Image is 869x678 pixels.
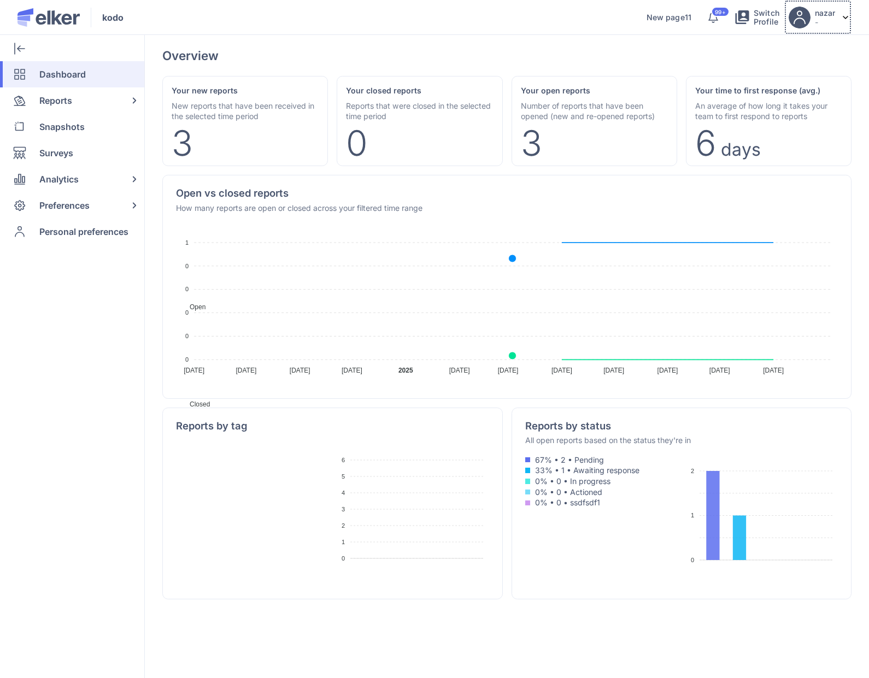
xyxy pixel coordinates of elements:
[521,85,668,96] div: Your open reports
[695,85,842,96] div: Your time to first response (avg.)
[342,457,345,463] tspan: 6
[647,13,691,22] a: New page11
[346,130,368,157] div: 0
[346,101,493,121] div: Reports that were closed in the selected time period
[342,539,345,545] tspan: 1
[715,9,725,15] span: 99+
[815,17,835,27] p: -
[185,356,189,363] tspan: 0
[789,7,811,28] img: avatar
[346,85,493,96] div: Your closed reports
[39,61,86,87] span: Dashboard
[176,188,422,198] div: Open vs closed reports
[533,455,677,465] span: 67% • 2 • Pending
[39,87,72,114] span: Reports
[691,556,694,563] tspan: 0
[181,303,205,311] span: Open
[342,522,345,529] tspan: 2
[342,506,345,512] tspan: 3
[172,101,319,121] div: New reports that have been received in the selected time period
[17,8,80,27] img: Elker
[39,114,85,140] span: Snapshots
[185,309,189,316] tspan: 0
[721,143,761,157] div: Days
[39,140,73,166] span: Surveys
[754,9,780,26] span: Switch Profile
[172,85,319,96] div: Your new reports
[342,473,345,480] tspan: 5
[521,130,542,157] div: 3
[176,203,422,213] div: How many reports are open or closed across your filtered time range
[185,262,189,269] tspan: 0
[181,400,210,408] span: Closed
[184,367,204,374] tspan: [DATE]
[176,421,248,431] div: Reports by tag
[185,286,189,292] tspan: 0
[695,101,842,121] div: An average of how long it takes your team to first respond to reports
[39,192,90,219] span: Preferences
[342,555,345,562] tspan: 0
[39,166,79,192] span: Analytics
[533,497,677,508] span: 0% • 0 • ssdfsdf1
[525,421,691,431] div: Reports by status
[162,48,219,63] div: Overview
[533,465,677,476] span: 33% • 1 • Awaiting response
[695,130,717,157] div: 6
[185,239,189,245] tspan: 1
[102,11,124,24] span: kodo
[815,8,835,17] h5: nazar
[843,16,848,19] img: svg%3e
[525,435,691,445] div: All open reports based on the status they're in
[691,512,694,518] tspan: 1
[521,101,668,121] div: Number of reports that have been opened (new and re-opened reports)
[342,490,345,496] tspan: 4
[185,333,189,339] tspan: 0
[533,476,677,487] span: 0% • 0 • In progress
[533,487,677,498] span: 0% • 0 • Actioned
[39,219,128,245] span: Personal preferences
[172,130,193,157] div: 3
[691,467,694,474] tspan: 2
